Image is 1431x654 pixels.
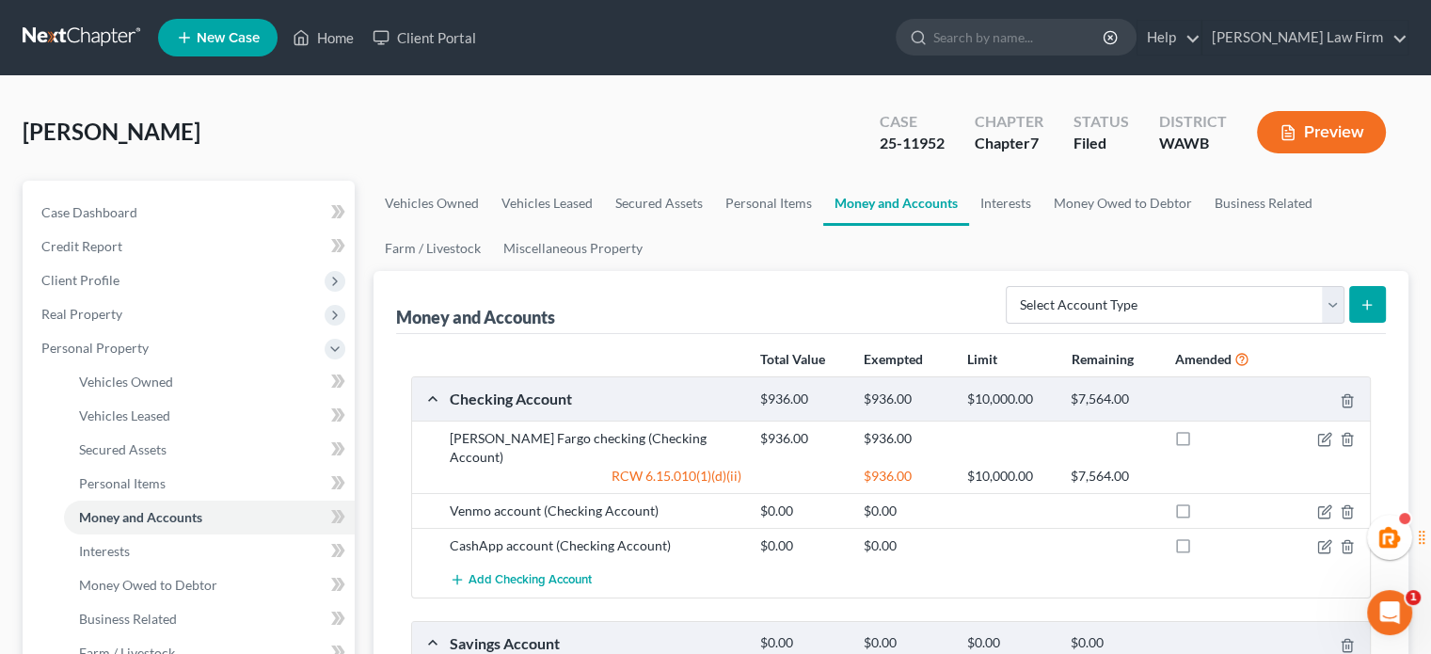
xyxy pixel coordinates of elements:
span: Client Profile [41,272,119,288]
span: Interests [79,543,130,559]
div: $7,564.00 [1061,391,1165,408]
div: District [1159,111,1227,133]
span: Real Property [41,306,122,322]
div: $0.00 [854,634,958,652]
span: Vehicles Leased [79,407,170,423]
div: $0.00 [854,536,958,555]
a: Case Dashboard [26,196,355,230]
div: $0.00 [1061,634,1165,652]
a: Business Related [1203,181,1324,226]
span: Money Owed to Debtor [79,577,217,593]
strong: Exempted [864,351,923,367]
div: $10,000.00 [958,391,1061,408]
div: Chapter [975,111,1043,133]
span: New Case [197,31,260,45]
div: $936.00 [854,391,958,408]
button: Add Checking Account [450,563,592,598]
span: 7 [1030,134,1039,152]
div: $7,564.00 [1061,467,1165,486]
div: 25-11952 [880,133,945,154]
span: Personal Property [41,340,149,356]
a: Home [283,21,363,55]
div: Checking Account [440,389,751,408]
a: Credit Report [26,230,355,263]
a: Business Related [64,602,355,636]
span: [PERSON_NAME] [23,118,200,145]
div: Savings Account [440,633,751,653]
span: Personal Items [79,475,166,491]
div: $936.00 [751,391,854,408]
div: $936.00 [854,467,958,486]
div: Filed [1073,133,1129,154]
a: Secured Assets [604,181,714,226]
button: Preview [1257,111,1386,153]
a: Secured Assets [64,433,355,467]
a: Personal Items [714,181,823,226]
div: Status [1073,111,1129,133]
a: Interests [64,534,355,568]
a: [PERSON_NAME] Law Firm [1202,21,1407,55]
span: Secured Assets [79,441,167,457]
span: Case Dashboard [41,204,137,220]
div: [PERSON_NAME] Fargo checking (Checking Account) [440,429,751,467]
div: $0.00 [751,536,854,555]
a: Vehicles Owned [374,181,490,226]
iframe: Intercom live chat [1367,590,1412,635]
div: Venmo account (Checking Account) [440,502,751,520]
div: $936.00 [854,429,958,448]
a: Money Owed to Debtor [1042,181,1203,226]
div: $0.00 [751,634,854,652]
div: $936.00 [751,429,854,448]
div: $0.00 [854,502,958,520]
a: Interests [969,181,1042,226]
a: Money Owed to Debtor [64,568,355,602]
strong: Total Value [760,351,825,367]
div: Money and Accounts [396,306,555,328]
strong: Amended [1175,351,1232,367]
span: Vehicles Owned [79,374,173,390]
div: Case [880,111,945,133]
div: CashApp account (Checking Account) [440,536,751,555]
span: 1 [1406,590,1421,605]
a: Miscellaneous Property [492,226,654,271]
strong: Remaining [1071,351,1133,367]
div: $10,000.00 [958,467,1061,486]
a: Vehicles Leased [490,181,604,226]
span: Money and Accounts [79,509,202,525]
a: Personal Items [64,467,355,501]
a: Vehicles Leased [64,399,355,433]
a: Money and Accounts [823,181,969,226]
span: Business Related [79,611,177,627]
a: Vehicles Owned [64,365,355,399]
strong: Limit [967,351,997,367]
div: RCW 6.15.010(1)(d)(ii) [440,467,751,486]
div: $0.00 [958,634,1061,652]
div: Chapter [975,133,1043,154]
span: Credit Report [41,238,122,254]
a: Help [1137,21,1200,55]
span: Add Checking Account [469,573,592,588]
input: Search by name... [933,20,1105,55]
div: $0.00 [751,502,854,520]
a: Money and Accounts [64,501,355,534]
a: Client Portal [363,21,485,55]
div: WAWB [1159,133,1227,154]
a: Farm / Livestock [374,226,492,271]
